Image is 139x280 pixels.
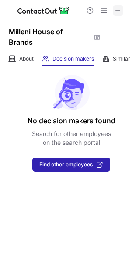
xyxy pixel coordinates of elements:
span: About [19,55,34,62]
span: Decision makers [52,55,94,62]
img: No leads found [52,75,90,110]
img: ContactOut v5.3.10 [17,5,70,16]
span: Find other employees [39,162,93,168]
span: Similar [113,55,130,62]
header: No decision makers found [28,115,115,126]
button: Find other employees [32,158,110,172]
p: Search for other employees on the search portal [32,129,111,147]
h1: Milleni House of Brands [9,26,87,47]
